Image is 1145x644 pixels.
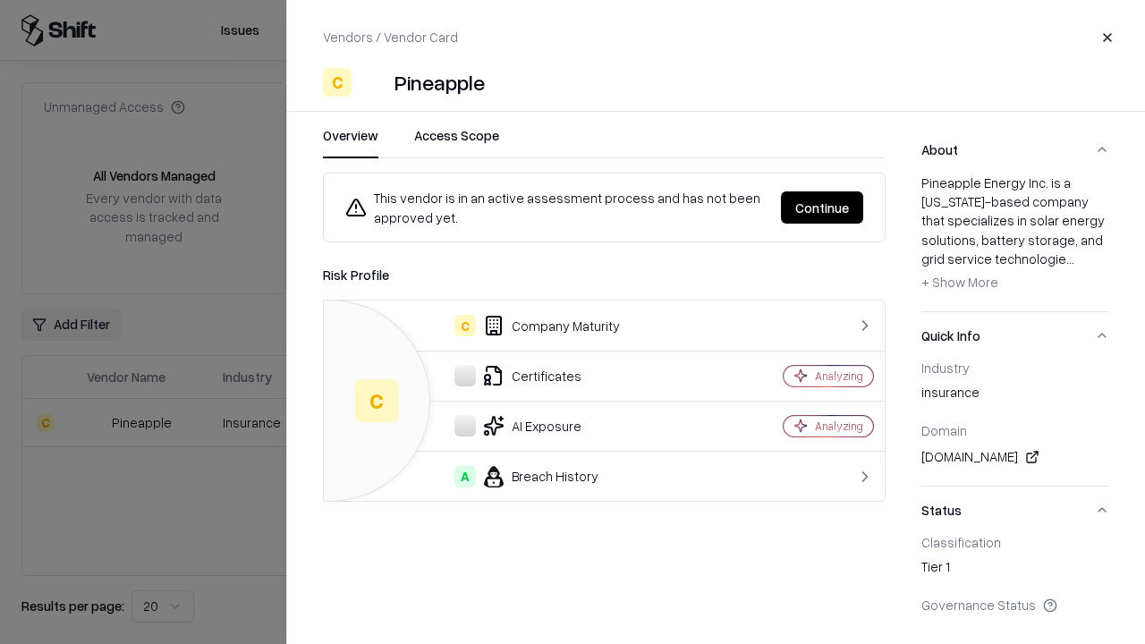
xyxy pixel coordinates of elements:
div: C [454,315,476,336]
div: C [355,379,398,422]
div: Classification [921,534,1109,550]
div: Pineapple Energy Inc. is a [US_STATE]-based company that specializes in solar energy solutions, b... [921,174,1109,297]
div: A [454,466,476,487]
button: Quick Info [921,312,1109,360]
div: About [921,174,1109,311]
div: Governance Status [921,597,1109,613]
div: Tier 1 [921,557,1109,582]
div: AI Exposure [338,415,721,436]
span: + Show More [921,274,998,290]
button: + Show More [921,268,998,297]
img: Pineapple [359,68,387,97]
p: Vendors / Vendor Card [323,28,458,47]
button: Continue [781,191,863,224]
button: About [921,126,1109,174]
div: insurance [921,383,1109,408]
div: Risk Profile [323,264,886,285]
div: Pineapple [394,68,485,97]
div: Certificates [338,365,721,386]
span: ... [1066,250,1074,267]
div: Domain [921,422,1109,438]
div: Company Maturity [338,315,721,336]
div: Analyzing [815,369,863,384]
div: [DOMAIN_NAME] [921,446,1109,468]
div: Analyzing [815,419,863,434]
div: This vendor is in an active assessment process and has not been approved yet. [345,188,767,227]
div: Industry [921,360,1109,376]
button: Overview [323,126,378,158]
div: Quick Info [921,360,1109,486]
button: Access Scope [414,126,499,158]
button: Status [921,487,1109,534]
div: Breach History [338,466,721,487]
div: C [323,68,352,97]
